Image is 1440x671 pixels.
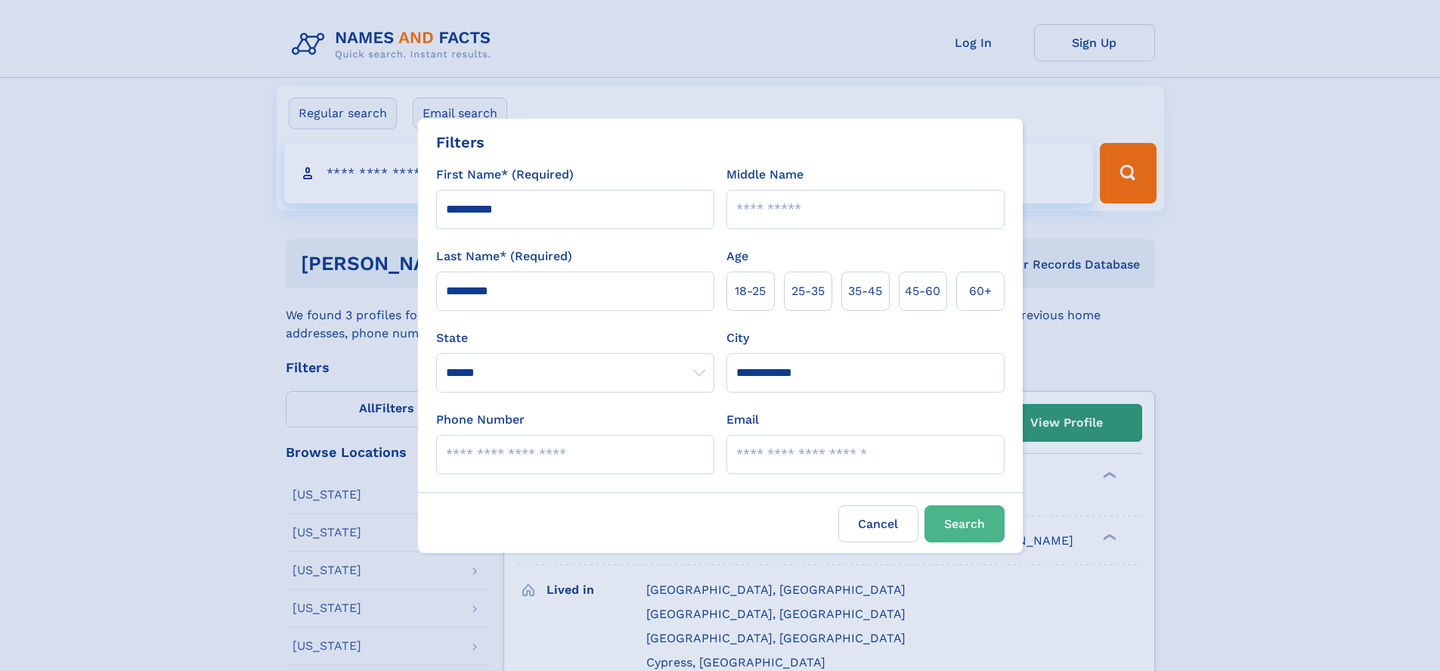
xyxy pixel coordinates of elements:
[726,411,759,429] label: Email
[791,282,825,300] span: 25‑35
[436,329,714,347] label: State
[436,166,574,184] label: First Name* (Required)
[726,166,804,184] label: Middle Name
[726,329,749,347] label: City
[905,282,940,300] span: 45‑60
[726,247,748,266] label: Age
[436,411,525,429] label: Phone Number
[436,247,572,266] label: Last Name* (Required)
[735,282,766,300] span: 18‑25
[969,282,992,300] span: 60+
[436,131,485,154] div: Filters
[924,505,1005,542] button: Search
[838,505,918,542] label: Cancel
[848,282,882,300] span: 35‑45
